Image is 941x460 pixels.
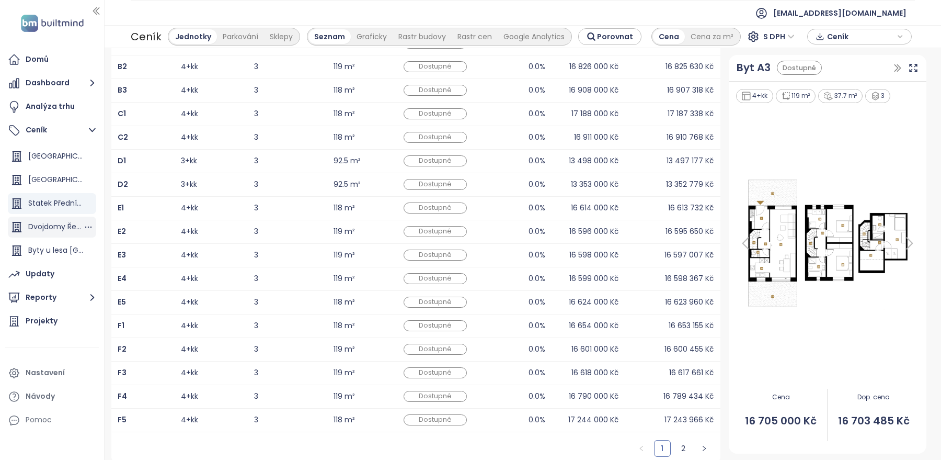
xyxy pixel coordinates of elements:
div: 92.5 m² [334,158,361,164]
div: Dostupné [404,179,467,190]
div: Graficky [351,29,393,44]
div: Projekty [26,315,58,328]
div: Pomoc [5,410,99,431]
div: Cena [653,29,685,44]
div: 17 244 000 Kč [568,417,618,423]
div: Dostupné [404,367,467,378]
div: Dostupné [404,85,467,96]
div: Dostupné [404,273,467,284]
div: Cena za m² [685,29,739,44]
div: 3 [254,393,320,400]
a: Projekty [5,311,99,332]
div: 0.0% [529,417,545,423]
div: Statek Přední Kopanina [8,193,96,214]
div: 119 m² [334,369,355,376]
div: 16 597 007 Kč [664,252,714,259]
div: 3 [865,89,891,103]
div: 119 m² [776,89,816,103]
a: E1 [118,205,124,211]
b: F2 [118,344,127,354]
a: 1 [655,441,670,456]
div: 16 598 367 Kč [665,275,714,282]
div: 3 [254,158,320,164]
div: 0.0% [529,205,545,211]
div: [GEOGRAPHIC_DATA] [8,170,96,190]
div: 118 m² [334,417,355,423]
b: C1 [118,108,126,119]
a: Návody [5,386,99,407]
div: 16 825 630 Kč [665,63,714,70]
div: Nastavení [26,366,65,379]
a: E2 [118,228,126,235]
div: Analýza trhu [26,100,75,113]
div: [GEOGRAPHIC_DATA] [28,150,83,163]
div: 16 613 732 Kč [668,205,714,211]
div: 4+kk [181,110,198,117]
div: 0.0% [529,228,545,235]
a: E5 [118,299,126,306]
b: D1 [118,155,126,166]
a: C1 [118,110,126,117]
div: Jednotky [169,29,217,44]
div: Rastr cen [452,29,498,44]
div: Sklepy [264,29,299,44]
div: 13 353 000 Kč [571,181,618,188]
div: Dostupné [404,226,467,237]
div: 4+kk [181,205,198,211]
div: 0.0% [529,346,545,353]
div: 118 m² [334,87,355,94]
div: Dostupné [404,297,467,308]
a: Byt A3 [737,60,771,76]
li: Následující strana [696,440,713,457]
a: D2 [118,181,128,188]
div: Statek Přední Kopanina [28,197,83,210]
div: 4+kk [181,346,198,353]
div: 3 [254,275,320,282]
div: 0.0% [529,110,545,117]
span: Cena [735,392,827,402]
a: F3 [118,369,127,376]
b: E1 [118,203,124,213]
div: 13 352 779 Kč [666,181,714,188]
div: 4+kk [181,393,198,400]
div: 37.7 m² [818,89,863,103]
div: 16 618 000 Kč [571,369,618,376]
div: 119 m² [334,252,355,259]
b: F3 [118,367,127,378]
div: button [813,29,906,44]
div: Dostupné [404,320,467,331]
div: 16 614 000 Kč [571,205,618,211]
div: 4+kk [181,299,198,306]
img: logo [18,13,87,34]
div: Návody [26,390,55,403]
div: 16 910 768 Kč [667,134,714,141]
span: Porovnat [597,31,633,42]
div: 3 [254,322,320,329]
b: B2 [118,61,127,72]
button: Porovnat [578,28,641,45]
div: 0.0% [529,322,545,329]
div: 13 497 177 Kč [667,158,714,164]
div: 16 624 000 Kč [569,299,618,306]
div: 3 [254,63,320,70]
div: Dostupné [777,61,822,75]
div: 3 [254,87,320,94]
div: 16 654 000 Kč [569,322,618,329]
a: E4 [118,275,127,282]
div: 16 908 000 Kč [569,87,618,94]
div: Dostupné [404,344,467,355]
div: 0.0% [529,134,545,141]
span: left [638,445,645,452]
span: [EMAIL_ADDRESS][DOMAIN_NAME] [773,1,906,26]
div: 3 [254,252,320,259]
div: 4+kk [181,63,198,70]
div: 3 [254,346,320,353]
div: 3+kk [181,158,197,164]
div: Dostupné [404,61,467,72]
div: 118 m² [334,299,355,306]
div: 3 [254,205,320,211]
a: Nastavení [5,363,99,384]
div: Seznam [308,29,351,44]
